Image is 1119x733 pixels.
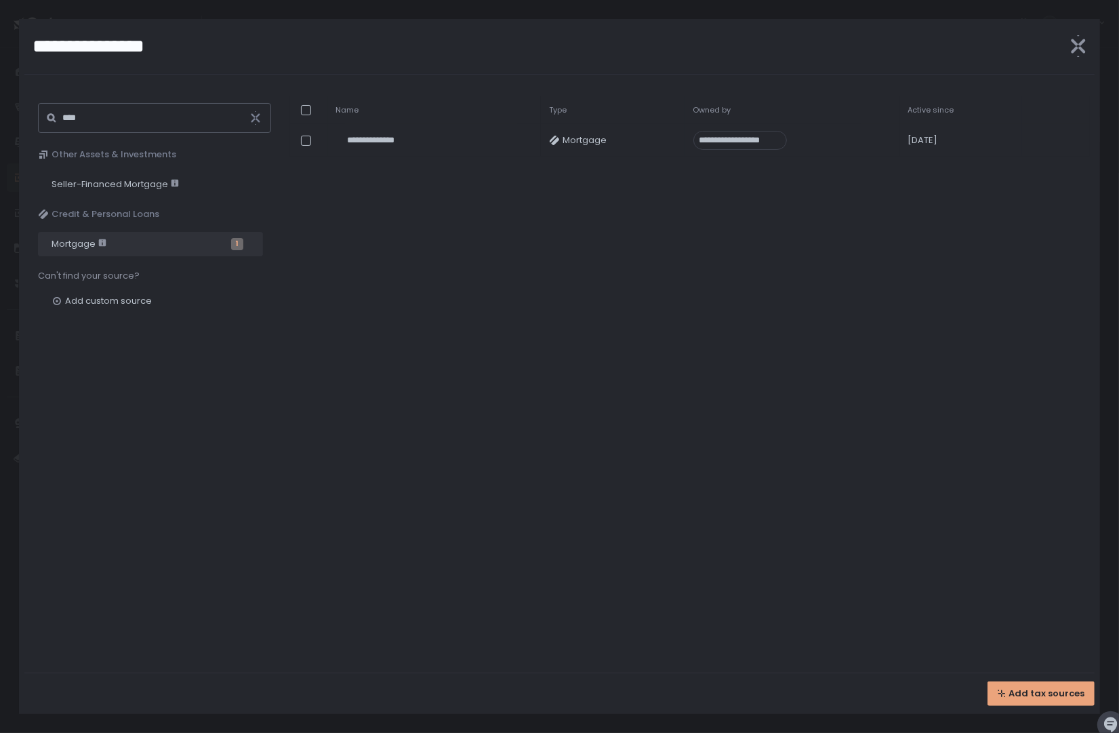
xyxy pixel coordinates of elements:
span: Active since [908,105,954,115]
span: Mortgage [52,238,106,250]
span: Mortgage [563,134,607,146]
span: [DATE] [908,134,938,146]
span: Add custom source [65,295,152,307]
div: Can't find your source? [38,270,263,282]
span: Name [335,105,359,115]
button: Add tax sources [988,681,1095,706]
span: Seller-Financed Mortgage [52,178,179,191]
span: Credit & Personal Loans [52,208,159,220]
span: Add tax sources [1009,688,1084,700]
span: Owned by [693,105,731,115]
span: 1 [231,238,243,250]
span: Type [549,105,567,115]
span: Other Assets & Investments [52,148,176,161]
